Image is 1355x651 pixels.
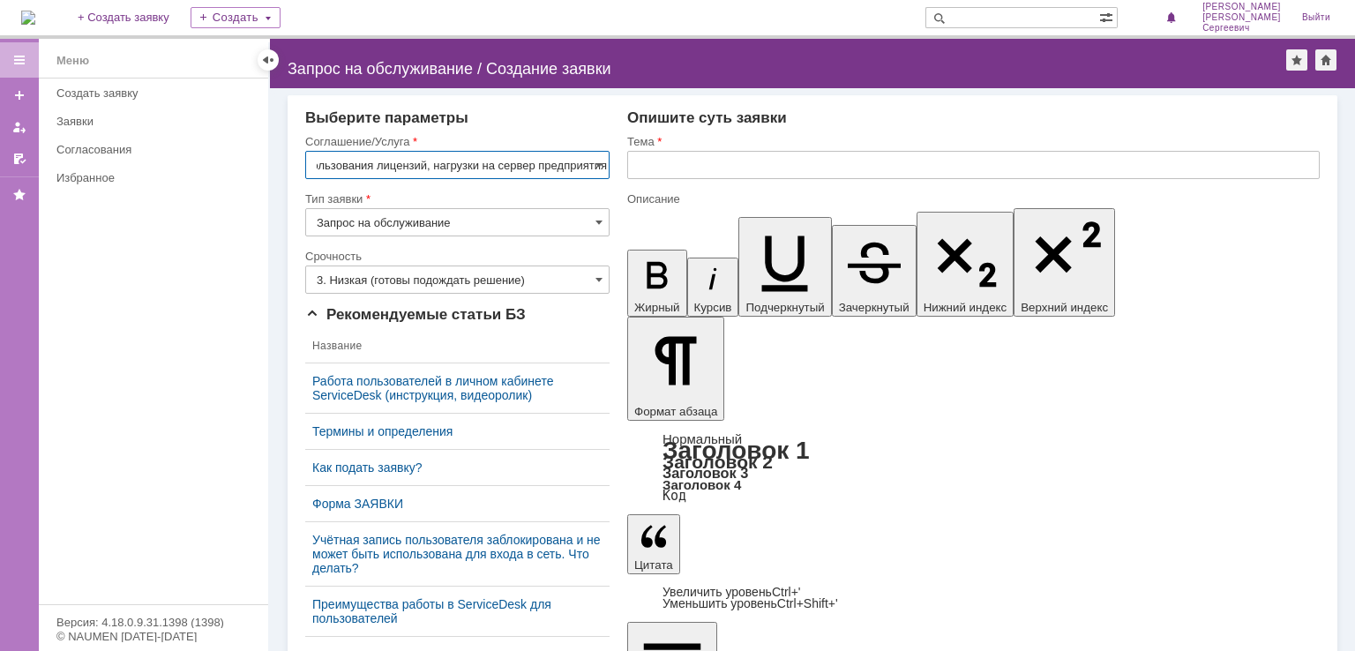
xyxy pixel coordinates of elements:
img: logo [21,11,35,25]
span: Курсив [694,301,732,314]
div: Версия: 4.18.0.9.31.1398 (1398) [56,617,251,628]
a: Мои согласования [5,145,34,173]
div: Описание [627,193,1316,205]
a: Как подать заявку? [312,460,603,475]
div: © NAUMEN [DATE]-[DATE] [56,631,251,642]
th: Название [305,329,610,363]
div: Заявки [56,115,258,128]
a: Заголовок 2 [663,452,773,472]
span: Зачеркнутый [839,301,910,314]
span: Опишите суть заявки [627,109,787,126]
a: Термины и определения [312,424,603,438]
a: Нормальный [663,431,742,446]
div: Сделать домашней страницей [1315,49,1336,71]
span: [PERSON_NAME] [1202,2,1281,12]
span: Рекомендуемые статьи БЗ [305,306,526,323]
button: Подчеркнутый [738,217,831,317]
a: Заголовок 1 [663,437,810,464]
div: Согласования [56,143,258,156]
div: Тип заявки [305,193,606,205]
a: Создать заявку [5,81,34,109]
span: Верхний индекс [1021,301,1108,314]
div: Соглашение/Услуга [305,136,606,147]
div: Добавить в избранное [1286,49,1307,71]
a: Код [663,488,686,504]
span: Жирный [634,301,680,314]
a: Заголовок 4 [663,477,741,492]
a: Decrease [663,596,838,610]
div: Создать заявку [56,86,258,100]
a: Мои заявки [5,113,34,141]
a: Согласования [49,136,265,163]
span: Подчеркнутый [745,301,824,314]
button: Жирный [627,250,687,317]
span: Сергеевич [1202,23,1281,34]
button: Верхний индекс [1014,208,1115,317]
span: Расширенный поиск [1099,8,1117,25]
a: Заголовок 3 [663,465,748,481]
div: Формат абзаца [627,433,1320,502]
div: Запрос на обслуживание / Создание заявки [288,60,1286,78]
a: Преимущества работы в ServiceDesk для пользователей [312,597,603,625]
a: Заявки [49,108,265,135]
a: Форма ЗАЯВКИ [312,497,603,511]
div: Цитата [627,587,1320,610]
span: Формат абзаца [634,405,717,418]
span: Ctrl+' [772,585,801,599]
div: Срочность [305,251,606,262]
div: Меню [56,50,89,71]
button: Нижний индекс [917,212,1014,317]
span: Цитата [634,558,673,572]
a: Учётная запись пользователя заблокирована и не может быть использована для входа в сеть. Что делать? [312,533,603,575]
span: [PERSON_NAME] [1202,12,1281,23]
a: Increase [663,585,801,599]
span: Нижний индекс [924,301,1007,314]
span: Выберите параметры [305,109,468,126]
div: Создать [191,7,281,28]
button: Цитата [627,514,680,574]
button: Формат абзаца [627,317,724,421]
a: Создать заявку [49,79,265,107]
button: Курсив [687,258,739,317]
span: Ctrl+Shift+' [777,596,838,610]
button: Зачеркнутый [832,225,917,317]
div: Избранное [56,171,238,184]
a: Перейти на домашнюю страницу [21,11,35,25]
div: Скрыть меню [258,49,279,71]
a: Работа пользователей в личном кабинете ServiceDesk (инструкция, видеоролик) [312,374,603,402]
div: Тема [627,136,1316,147]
